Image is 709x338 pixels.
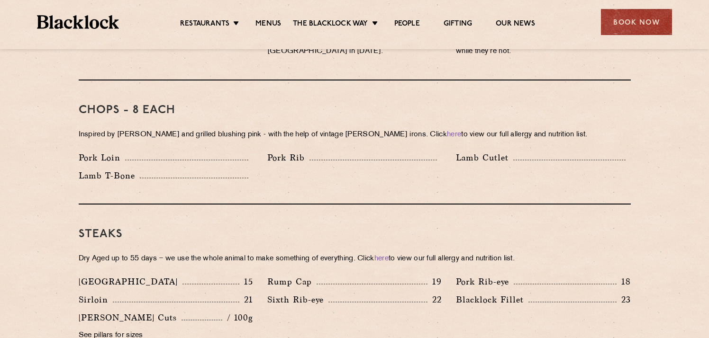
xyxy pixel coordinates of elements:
a: Menus [255,19,281,30]
p: 15 [239,276,253,288]
p: [PERSON_NAME] Cuts [79,311,182,324]
a: The Blacklock Way [293,19,368,30]
p: Blacklock Fillet [456,293,528,306]
img: BL_Textured_Logo-footer-cropped.svg [37,15,119,29]
p: Inspired by [PERSON_NAME] and grilled blushing pink - with the help of vintage [PERSON_NAME] iron... [79,128,631,142]
p: Sirloin [79,293,113,306]
p: Pork Loin [79,151,125,164]
a: here [447,131,461,138]
h3: Chops - 8 each [79,104,631,116]
p: Pork Rib [267,151,309,164]
p: 23 [617,294,631,306]
a: People [394,19,420,30]
p: 22 [427,294,442,306]
p: Lamb Cutlet [456,151,513,164]
a: here [374,255,389,262]
p: / 100g [222,311,253,324]
p: Sixth Rib-eye [267,293,328,306]
p: Lamb T-Bone [79,169,140,182]
p: Dry Aged up to 55 days − we use the whole animal to make something of everything. Click to view o... [79,252,631,266]
a: Restaurants [180,19,229,30]
p: [GEOGRAPHIC_DATA] [79,275,182,288]
div: Book Now [601,9,672,35]
p: Rump Cap [267,275,317,288]
p: Pork Rib-eye [456,275,514,288]
p: 18 [617,276,631,288]
a: Gifting [444,19,472,30]
p: 21 [239,294,253,306]
a: Our News [496,19,535,30]
p: 19 [427,276,442,288]
h3: Steaks [79,228,631,240]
